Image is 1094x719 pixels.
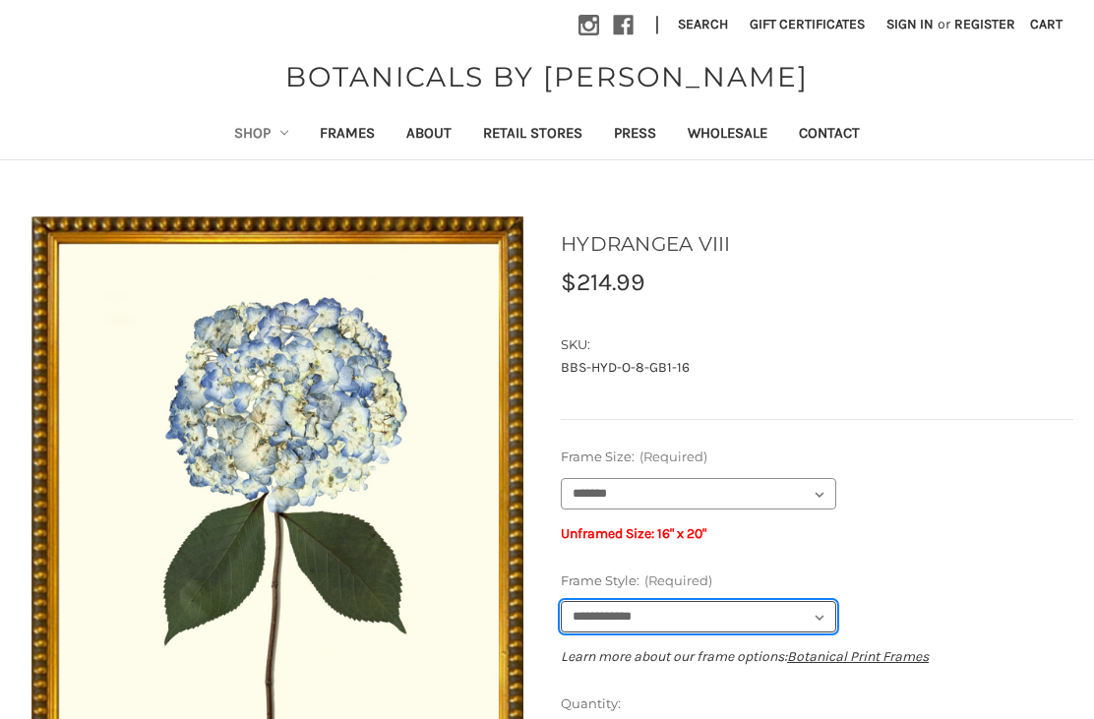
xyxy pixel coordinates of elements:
[304,111,391,159] a: Frames
[787,648,929,665] a: Botanical Print Frames
[561,335,1068,355] dt: SKU:
[561,571,1073,591] label: Frame Style:
[644,572,712,588] small: (Required)
[218,111,305,159] a: Shop
[275,56,819,97] a: BOTANICALS BY [PERSON_NAME]
[561,448,1073,467] label: Frame Size:
[936,14,952,34] span: or
[598,111,672,159] a: Press
[1030,16,1063,32] span: Cart
[783,111,876,159] a: Contact
[561,523,1073,544] p: Unframed Size: 16" x 20"
[467,111,598,159] a: Retail Stores
[561,694,1073,714] label: Quantity:
[672,111,783,159] a: Wholesale
[561,229,1073,259] h1: HYDRANGEA VIII
[561,357,1073,378] dd: BBS-HYD-O-8-GB1-16
[391,111,467,159] a: About
[561,268,645,296] span: $214.99
[647,10,667,41] li: |
[639,449,707,464] small: (Required)
[561,646,1073,667] p: Learn more about our frame options:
